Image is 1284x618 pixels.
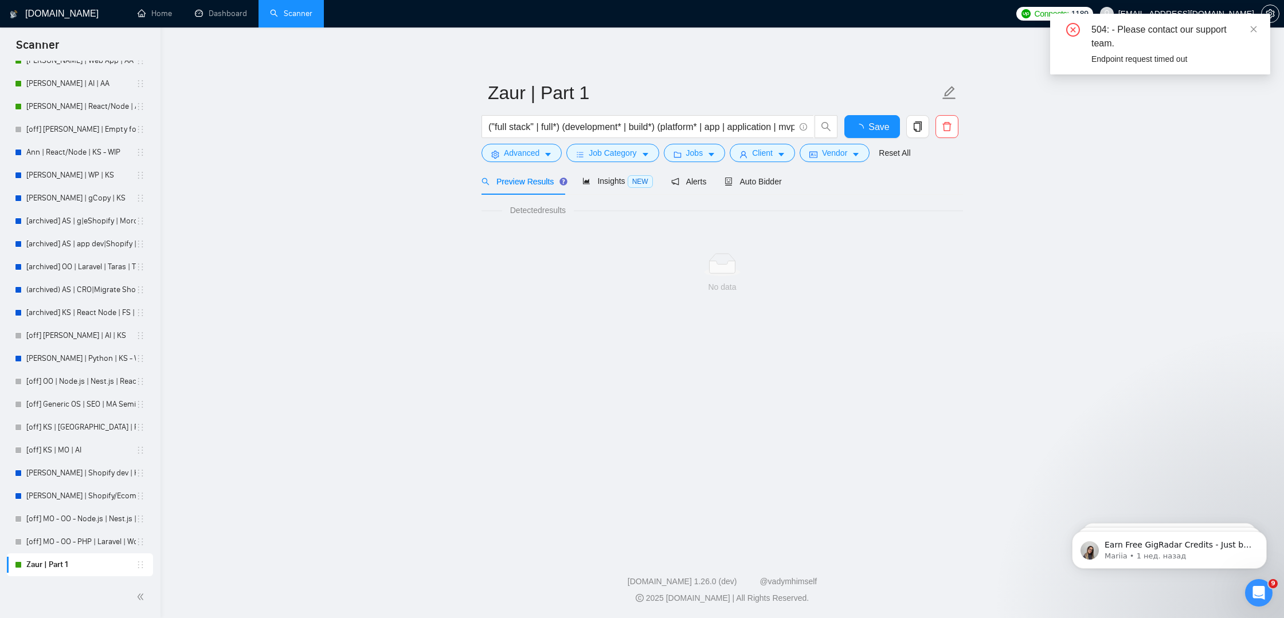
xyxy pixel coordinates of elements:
[800,144,870,162] button: idcardVendorcaret-down
[26,439,136,462] a: [off] KS | MO | AI
[7,37,68,61] span: Scanner
[136,400,145,409] span: holder
[1261,5,1279,23] button: setting
[10,5,18,23] img: logo
[26,118,136,141] a: [off] [PERSON_NAME] | Empty for future | AA
[136,560,145,569] span: holder
[488,120,794,134] input: Search Freelance Jobs...
[136,262,145,271] span: holder
[1034,7,1068,20] span: Connects:
[136,331,145,340] span: holder
[1071,7,1089,20] span: 1189
[777,150,785,159] span: caret-down
[707,150,715,159] span: caret-down
[752,147,773,159] span: Client
[1103,10,1111,18] span: user
[136,491,145,501] span: holder
[7,187,153,210] li: Alex | gCopy | KS
[481,177,564,186] span: Preview Results
[491,150,499,159] span: setting
[936,121,958,132] span: delete
[136,591,148,603] span: double-left
[26,347,136,370] a: [PERSON_NAME] | Python | KS - WIP
[136,308,145,317] span: holder
[270,9,312,18] a: searchScanner
[1261,9,1279,18] a: setting
[26,233,136,255] a: [archived] AS | app dev|Shopify | Moroz
[136,125,145,134] span: holder
[822,147,847,159] span: Vendor
[815,121,837,132] span: search
[26,164,136,187] a: [PERSON_NAME] | WP | KS
[566,144,659,162] button: barsJob Categorycaret-down
[852,150,860,159] span: caret-down
[942,85,957,100] span: edit
[7,72,153,95] li: Michael | AI | AA
[26,485,136,507] a: [PERSON_NAME] | Shopify/Ecom | KS - lower requirements
[136,377,145,386] span: holder
[26,416,136,439] a: [off] KS | [GEOGRAPHIC_DATA] | Fullstack
[7,210,153,233] li: [archived] AS | g|eShopify | Moroz
[26,278,136,301] a: (archived) AS | CRO|Migrate Shopify | Moroz
[26,324,136,347] a: [off] [PERSON_NAME] | AI | KS
[170,592,1275,604] div: 2025 [DOMAIN_NAME] | All Rights Reserved.
[481,144,562,162] button: settingAdvancedcaret-down
[136,194,145,203] span: holder
[26,507,136,530] a: [off] MO - OO - Node.js | Nest.js | React.js | Next.js
[730,144,795,162] button: userClientcaret-down
[907,121,929,132] span: copy
[1262,9,1279,18] span: setting
[674,150,682,159] span: folder
[26,210,136,233] a: [archived] AS | g|eShopify | Moroz
[26,370,136,393] a: [off] OO | Node.js | Nest.js | React.js | Next.js | PHP | Laravel | WordPress | UI/UX | MO
[1091,53,1256,65] div: Endpoint request timed out
[136,56,145,65] span: holder
[488,78,939,107] input: Scanner name...
[1250,25,1258,33] span: close
[671,178,679,186] span: notification
[7,233,153,255] li: [archived] AS | app dev|Shopify | Moroz
[136,423,145,432] span: holder
[628,577,737,586] a: [DOMAIN_NAME] 1.26.0 (dev)
[725,178,733,186] span: robot
[7,530,153,553] li: [off] MO - OO - PHP | Laravel | WordPress |
[136,514,145,523] span: holder
[7,507,153,530] li: [off] MO - OO - Node.js | Nest.js | React.js | Next.js
[664,144,726,162] button: folderJobscaret-down
[7,118,153,141] li: [off] Michael | Empty for future | AA
[502,204,574,217] span: Detected results
[641,150,649,159] span: caret-down
[582,177,590,185] span: area-chart
[7,416,153,439] li: [off] KS | MO | Fullstack
[136,171,145,180] span: holder
[136,469,145,478] span: holder
[136,354,145,363] span: holder
[1091,23,1256,50] div: 504: - Please contact our support team.
[195,9,247,18] a: dashboardDashboard
[136,446,145,455] span: holder
[7,301,153,324] li: [archived] KS | React Node | FS | Anna S. (low average paid)
[686,147,703,159] span: Jobs
[26,141,136,164] a: Ann | React/Node | KS - WIP
[1245,579,1273,607] iframe: Intercom live chat
[504,147,539,159] span: Advanced
[576,150,584,159] span: bars
[491,281,954,293] div: No data
[760,577,817,586] a: @vadymhimself
[138,9,172,18] a: homeHome
[815,115,837,138] button: search
[26,187,136,210] a: [PERSON_NAME] | gCopy | KS
[481,178,490,186] span: search
[1021,9,1031,18] img: upwork-logo.png
[935,115,958,138] button: delete
[26,530,136,553] a: [off] MO - OO - PHP | Laravel | WordPress |
[26,553,136,576] a: Zaur | Part 1
[844,115,900,138] button: Save
[855,124,868,133] span: loading
[26,301,136,324] a: [archived] KS | React Node | FS | [PERSON_NAME] (low average paid)
[906,115,929,138] button: copy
